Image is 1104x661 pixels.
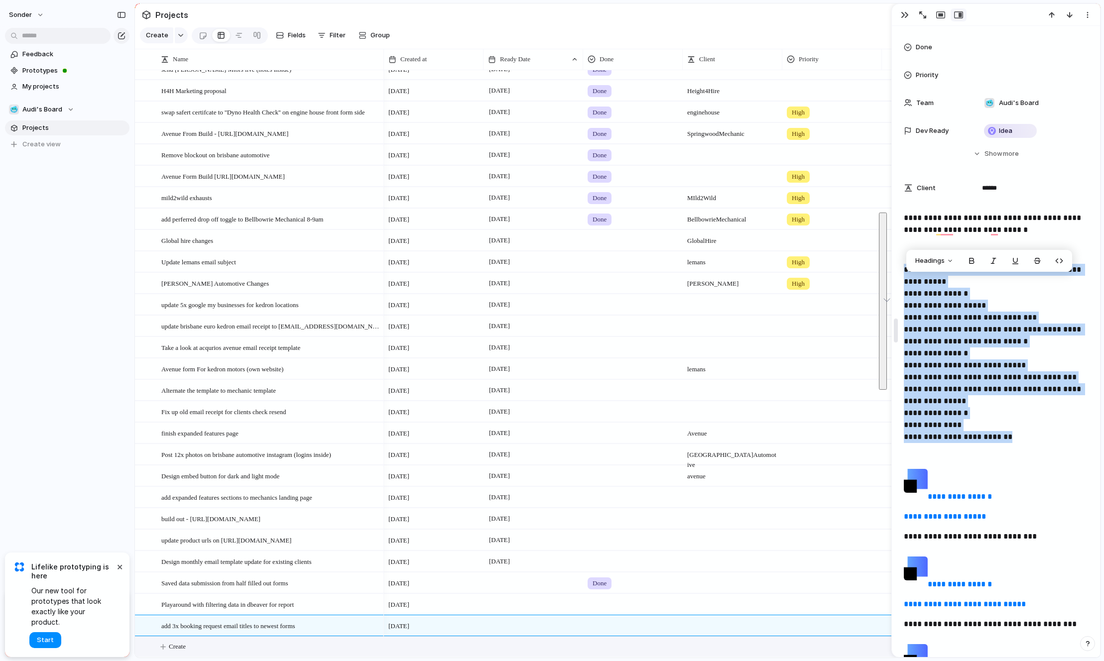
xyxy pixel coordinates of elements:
button: sonder [4,7,49,23]
div: 🥶 [984,98,994,108]
span: [DATE] [487,470,512,482]
span: [DATE] [388,407,409,417]
button: Group [354,27,395,43]
span: Update lemans email subject [161,256,236,267]
span: Create [169,642,186,652]
span: Done [593,172,607,182]
span: High [792,172,805,182]
span: build out - [URL][DOMAIN_NAME] [161,513,260,524]
span: Done [593,578,607,588]
span: Done [593,150,607,160]
span: [DATE] [487,213,512,225]
span: High [792,129,805,139]
span: My projects [22,82,126,92]
span: Take a look at acqurios avenue email receipt template [161,341,300,353]
span: Create view [22,139,61,149]
span: [DATE] [487,85,512,97]
span: [DATE] [388,322,409,331]
span: sonder [9,10,32,20]
span: Filter [330,30,346,40]
span: [DATE] [388,172,409,182]
a: My projects [5,79,129,94]
span: add 3x booking request email titles to newest forms [161,620,295,631]
span: Done [593,86,607,96]
span: Done [593,108,607,117]
span: [DATE] [388,578,409,588]
span: Feedback [22,49,126,59]
span: [DATE] [388,257,409,267]
span: [GEOGRAPHIC_DATA] Automotive [683,444,782,470]
span: Done [916,42,932,52]
span: update 5x google my businesses for kedron locations [161,299,298,310]
span: [DATE] [487,448,512,460]
span: [DATE] [487,406,512,418]
span: [DATE] [388,86,409,96]
span: High [792,108,805,117]
span: [DATE] [388,236,409,246]
span: lemans [683,359,782,374]
button: Start [29,632,61,648]
span: Fix up old email receipt for clients check resend [161,406,286,417]
span: Avenue From Build - [URL][DOMAIN_NAME] [161,127,288,139]
span: [DATE] [388,364,409,374]
span: engine house [683,102,782,117]
span: [DATE] [388,129,409,139]
span: [DATE] [388,343,409,353]
span: [DATE] [388,471,409,481]
span: MIld 2 Wild [683,188,782,203]
span: mild2wild exhausts [161,192,212,203]
span: [DATE] [487,341,512,353]
span: [DATE] [388,493,409,503]
span: H4H Marketing proposal [161,85,227,96]
span: [DATE] [388,557,409,567]
span: Done [593,193,607,203]
span: Playaround with filtering data in dbeaver for report [161,598,294,610]
span: Design monthly email template update for existing clients [161,555,311,567]
span: lemans [683,252,782,267]
span: [DATE] [388,150,409,160]
button: 🥶Audi's Board [5,102,129,117]
span: finish expanded features page [161,427,239,439]
span: [DATE] [388,536,409,546]
span: [DATE] [487,170,512,182]
span: swap safert certifcate to ''Dyno Health Check'' on engine house front form side [161,106,365,117]
span: High [792,279,805,289]
span: Remove blockout on brisbane automotive [161,149,269,160]
span: [DATE] [487,127,512,139]
span: High [792,193,805,203]
span: add perferred drop off toggle to Bellbowrie Mechanical 8-9am [161,213,323,224]
span: [DATE] [388,215,409,224]
span: Post 12x photos on brisbane automotive instagram (logins inside) [161,448,331,460]
span: [DATE] [487,491,512,503]
span: Saved data submission from half filled out forms [161,577,288,588]
span: Priority [799,54,819,64]
span: Bellbowrie Mechanical [683,209,782,224]
a: Projects [5,120,129,135]
span: Avenue [683,423,782,439]
span: Audi's Board [999,98,1039,108]
span: Done [593,129,607,139]
span: Show [984,149,1002,159]
span: Create [146,30,168,40]
span: Global Hire [683,230,782,246]
a: Feedback [5,47,129,62]
span: Priority [916,70,938,80]
span: Springwood Mechanic [683,123,782,139]
button: Headings [909,253,960,269]
span: [DATE] [388,300,409,310]
span: [DATE] [388,429,409,439]
span: [PERSON_NAME] [683,273,782,289]
span: [DATE] [388,621,409,631]
button: Dismiss [114,560,125,572]
span: Headings [915,256,945,266]
span: Client [917,183,936,193]
button: Create view [5,137,129,152]
span: Design embed button for dark and light mode [161,470,279,481]
span: Idea [999,126,1012,136]
span: Dev Ready [916,126,949,136]
span: Height 4 Hire [683,81,782,96]
span: [DATE] [487,149,512,161]
span: Done [600,54,613,64]
span: [DATE] [487,234,512,246]
span: [DATE] [487,427,512,439]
